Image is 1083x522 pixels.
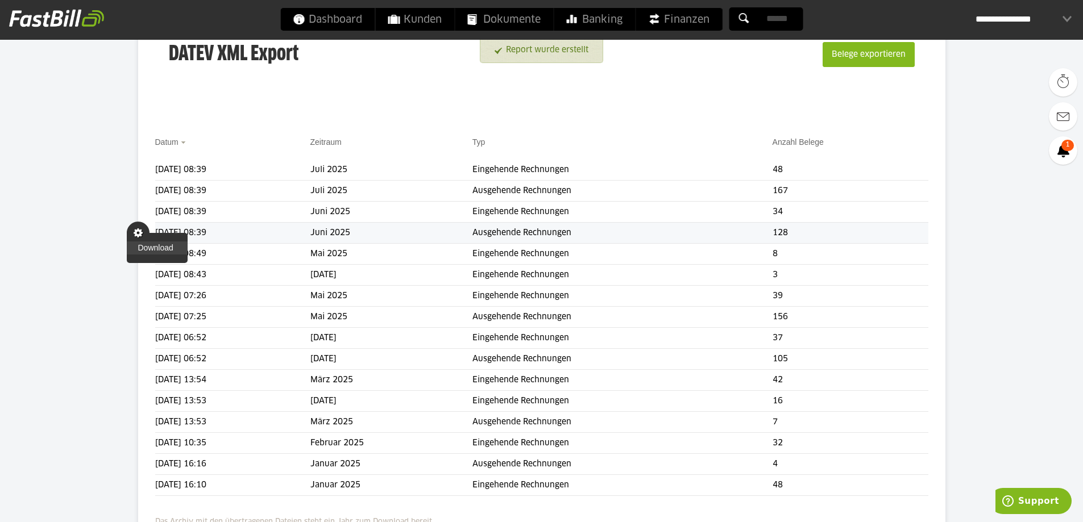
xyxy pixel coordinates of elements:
[472,244,773,265] td: Eingehende Rechnungen
[1049,136,1077,165] a: 1
[127,241,188,254] a: Download
[472,286,773,307] td: Eingehende Rechnungen
[388,8,442,31] span: Kunden
[773,454,928,475] td: 4
[155,265,310,286] td: [DATE] 08:43
[9,9,104,27] img: fastbill_logo_white.png
[293,8,362,31] span: Dashboard
[472,454,773,475] td: Ausgehende Rechnungen
[310,370,472,391] td: März 2025
[566,8,623,31] span: Banking
[773,265,928,286] td: 3
[155,391,310,412] td: [DATE] 13:53
[773,328,928,349] td: 37
[472,475,773,496] td: Eingehende Rechnungen
[472,181,773,202] td: Ausgehende Rechnungen
[773,160,928,181] td: 48
[155,370,310,391] td: [DATE] 13:54
[467,8,541,31] span: Dokumente
[648,8,709,31] span: Finanzen
[472,307,773,328] td: Ausgehende Rechnungen
[310,475,472,496] td: Januar 2025
[472,265,773,286] td: Eingehende Rechnungen
[310,223,472,244] td: Juni 2025
[310,244,472,265] td: Mai 2025
[155,433,310,454] td: [DATE] 10:35
[472,223,773,244] td: Ausgehende Rechnungen
[310,137,342,147] a: Zeitraum
[773,137,824,147] a: Anzahl Belege
[310,181,472,202] td: Juli 2025
[155,328,310,349] td: [DATE] 06:52
[823,42,915,67] button: Belege exportieren
[310,307,472,328] td: Mai 2025
[773,412,928,433] td: 7
[280,8,375,31] a: Dashboard
[310,391,472,412] td: [DATE]
[773,475,928,496] td: 48
[773,370,928,391] td: 42
[155,160,310,181] td: [DATE] 08:39
[155,454,310,475] td: [DATE] 16:16
[773,202,928,223] td: 34
[155,223,310,244] td: [DATE] 08:39
[773,223,928,244] td: 128
[155,307,310,328] td: [DATE] 07:25
[773,286,928,307] td: 39
[310,433,472,454] td: Februar 2025
[310,202,472,223] td: Juni 2025
[554,8,635,31] a: Banking
[636,8,722,31] a: Finanzen
[155,137,179,147] a: Datum
[181,141,188,144] img: sort_desc.gif
[773,433,928,454] td: 32
[495,40,588,61] a: Report wurde erstellt
[773,391,928,412] td: 16
[310,160,472,181] td: Juli 2025
[472,412,773,433] td: Ausgehende Rechnungen
[773,244,928,265] td: 8
[472,202,773,223] td: Eingehende Rechnungen
[773,307,928,328] td: 156
[155,412,310,433] td: [DATE] 13:53
[472,391,773,412] td: Eingehende Rechnungen
[310,265,472,286] td: [DATE]
[155,286,310,307] td: [DATE] 07:26
[455,8,553,31] a: Dokumente
[1061,140,1074,151] span: 1
[155,202,310,223] td: [DATE] 08:39
[155,181,310,202] td: [DATE] 08:39
[310,412,472,433] td: März 2025
[155,475,310,496] td: [DATE] 16:10
[310,328,472,349] td: [DATE]
[310,349,472,370] td: [DATE]
[472,370,773,391] td: Eingehende Rechnungen
[169,18,298,91] h3: DATEV XML Export
[472,137,486,147] a: Typ
[773,349,928,370] td: 105
[472,349,773,370] td: Ausgehende Rechnungen
[155,244,310,265] td: [DATE] 08:49
[310,286,472,307] td: Mai 2025
[375,8,454,31] a: Kunden
[310,454,472,475] td: Januar 2025
[472,160,773,181] td: Eingehende Rechnungen
[995,488,1072,516] iframe: Öffnet ein Widget, in dem Sie weitere Informationen finden
[773,181,928,202] td: 167
[472,433,773,454] td: Eingehende Rechnungen
[155,349,310,370] td: [DATE] 06:52
[472,328,773,349] td: Eingehende Rechnungen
